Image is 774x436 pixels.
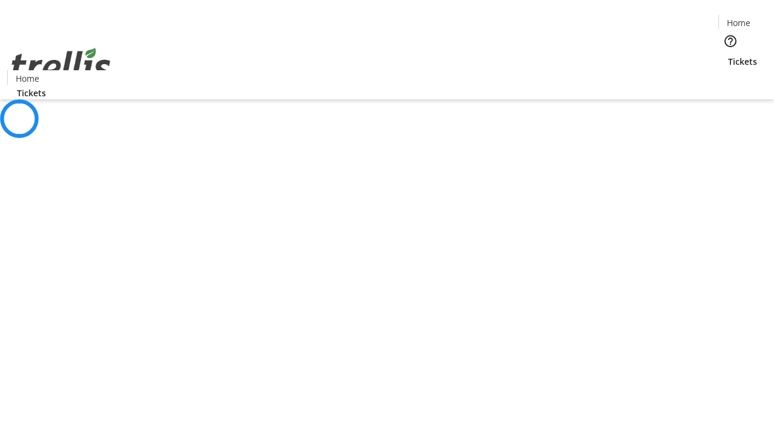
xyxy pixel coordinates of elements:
a: Home [8,72,47,85]
img: Orient E2E Organization YEeFUxQwnB's Logo [7,35,115,95]
a: Tickets [7,87,56,99]
button: Help [718,29,743,53]
span: Tickets [728,55,757,68]
span: Tickets [17,87,46,99]
span: Home [16,72,39,85]
button: Cart [718,68,743,92]
a: Tickets [718,55,767,68]
a: Home [719,16,758,29]
span: Home [727,16,750,29]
